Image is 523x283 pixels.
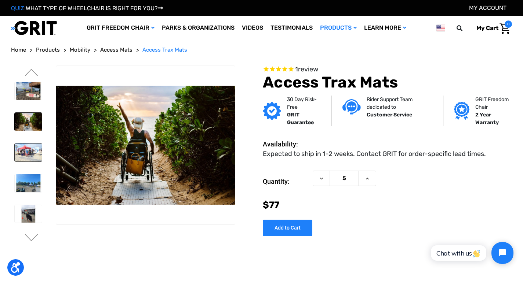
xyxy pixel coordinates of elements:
[287,96,320,111] p: 30 Day Risk-Free
[15,113,42,131] img: Access Trax Mats
[15,205,42,223] img: Access Trax Mats
[295,65,318,73] span: 1 reviews
[263,200,279,210] span: $77
[24,69,39,78] button: Go to slide 1 of 6
[15,144,42,161] img: Access Trax Mats
[471,21,512,36] a: Cart with 0 items
[454,102,469,120] img: Grit freedom
[436,23,445,33] img: us.png
[70,46,90,53] span: Mobility
[56,86,235,205] img: Access Trax Mats
[36,46,60,54] a: Products
[367,112,412,118] strong: Customer Service
[360,16,410,40] a: Learn More
[475,112,499,126] strong: 2 Year Warranty
[11,46,512,54] nav: Breadcrumb
[263,220,312,236] input: Add to Cart
[11,21,57,36] img: GRIT All-Terrain Wheelchair and Mobility Equipment
[238,16,267,40] a: Videos
[100,46,132,54] a: Access Mats
[263,66,512,74] span: Rated 5.0 out of 5 stars 1 reviews
[100,46,132,53] span: Access Mats
[24,234,39,243] button: Go to slide 3 of 6
[505,21,512,28] span: 0
[15,82,42,100] img: Access Trax Mats
[367,96,432,111] p: Rider Support Team dedicated to
[142,46,187,54] a: Access Trax Mats
[158,16,238,40] a: Parks & Organizations
[287,112,314,126] strong: GRIT Guarantee
[83,16,158,40] a: GRIT Freedom Chair
[298,65,318,73] span: review
[500,23,510,34] img: Cart
[316,16,360,40] a: Products
[475,96,515,111] p: GRIT Freedom Chair
[423,236,520,270] iframe: Tidio Chat
[11,46,26,54] a: Home
[342,99,361,114] img: Customer service
[11,46,26,53] span: Home
[460,21,471,36] input: Search
[476,25,498,31] span: My Cart
[15,174,42,192] img: Access Trax Mats
[11,5,26,12] span: QUIZ:
[267,16,316,40] a: Testimonials
[70,46,90,54] a: Mobility
[142,46,187,53] span: Access Trax Mats
[263,139,309,149] dt: Availability:
[36,46,60,53] span: Products
[11,5,163,12] a: QUIZ:WHAT TYPE OF WHEELCHAIR IS RIGHT FOR YOU?
[263,171,309,193] label: Quantity:
[263,149,486,159] dd: Expected to ship in 1-2 weeks. Contact GRIT for order-specific lead times.
[263,73,512,92] h1: Access Trax Mats
[469,4,506,11] a: Account
[263,102,281,120] img: GRIT Guarantee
